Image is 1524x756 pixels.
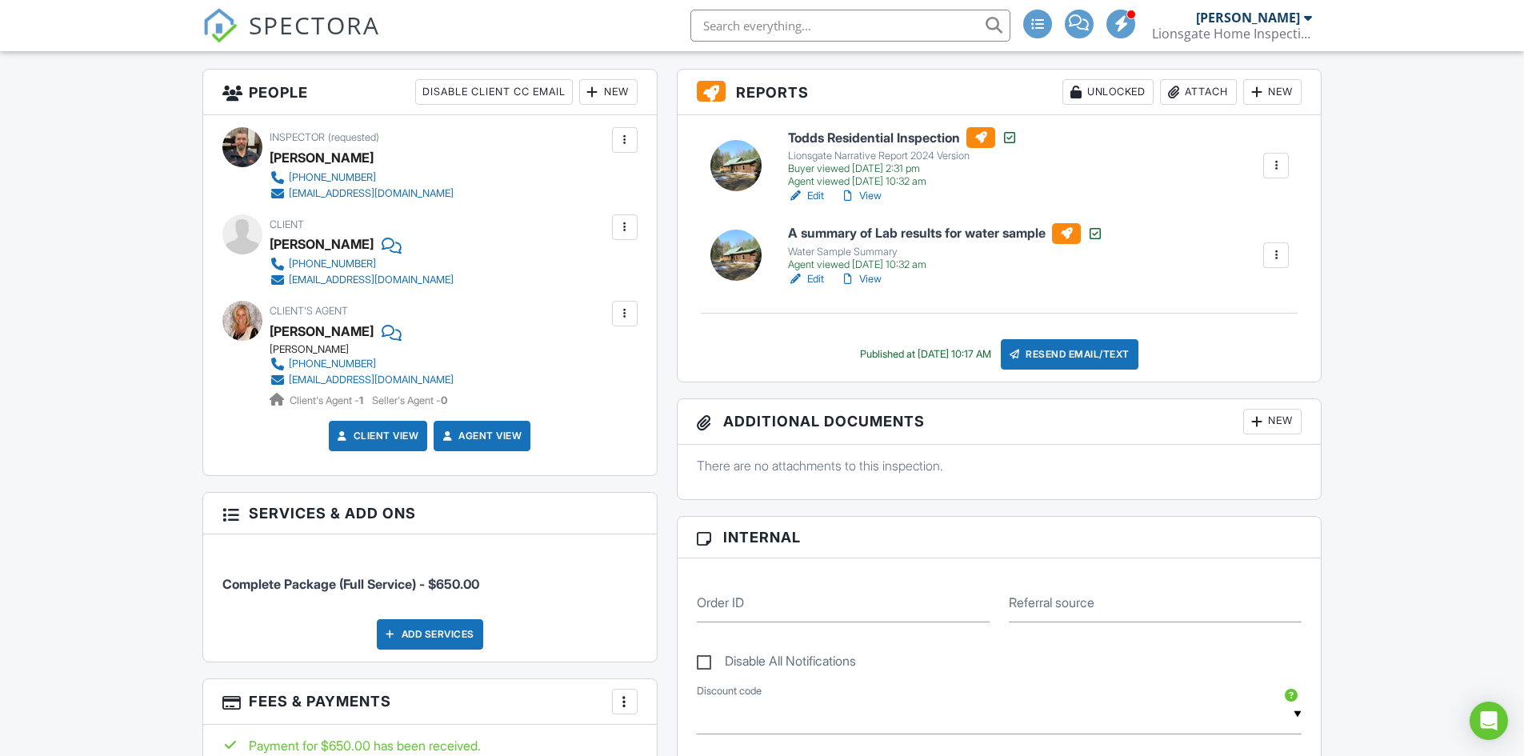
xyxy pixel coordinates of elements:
[788,223,1103,244] h6: A summary of Lab results for water sample
[788,246,1103,258] div: Water Sample Summary
[1196,10,1300,26] div: [PERSON_NAME]
[788,258,1103,271] div: Agent viewed [DATE] 10:32 am
[1470,702,1508,740] div: Open Intercom Messenger
[415,79,573,105] div: Disable Client CC Email
[270,170,454,186] a: [PHONE_NUMBER]
[697,654,856,674] label: Disable All Notifications
[289,358,376,370] div: [PHONE_NUMBER]
[289,274,454,286] div: [EMAIL_ADDRESS][DOMAIN_NAME]
[359,394,363,406] strong: 1
[439,428,522,444] a: Agent View
[788,271,824,287] a: Edit
[290,394,366,406] span: Client's Agent -
[270,232,374,256] div: [PERSON_NAME]
[377,619,483,650] div: Add Services
[270,256,454,272] a: [PHONE_NUMBER]
[1062,79,1154,105] div: Unlocked
[270,146,374,170] div: [PERSON_NAME]
[697,684,762,698] label: Discount code
[289,374,454,386] div: [EMAIL_ADDRESS][DOMAIN_NAME]
[289,171,376,184] div: [PHONE_NUMBER]
[840,271,882,287] a: View
[1243,409,1302,434] div: New
[372,394,447,406] span: Seller's Agent -
[270,131,325,143] span: Inspector
[328,131,379,143] span: (requested)
[788,162,1018,175] div: Buyer viewed [DATE] 2:31 pm
[788,150,1018,162] div: Lionsgate Narrative Report 2024 Version
[441,394,447,406] strong: 0
[270,218,304,230] span: Client
[788,175,1018,188] div: Agent viewed [DATE] 10:32 am
[788,127,1018,188] a: Todds Residential Inspection Lionsgate Narrative Report 2024 Version Buyer viewed [DATE] 2:31 pm ...
[202,8,238,43] img: The Best Home Inspection Software - Spectora
[270,343,466,356] div: [PERSON_NAME]
[270,372,454,388] a: [EMAIL_ADDRESS][DOMAIN_NAME]
[1009,594,1094,611] label: Referral source
[202,22,380,55] a: SPECTORA
[249,8,380,42] span: SPECTORA
[788,188,824,204] a: Edit
[1152,26,1312,42] div: Lionsgate Home Inspections LLC
[697,457,1302,474] p: There are no attachments to this inspection.
[334,428,419,444] a: Client View
[697,594,744,611] label: Order ID
[203,70,657,115] h3: People
[788,223,1103,271] a: A summary of Lab results for water sample Water Sample Summary Agent viewed [DATE] 10:32 am
[203,493,657,534] h3: Services & Add ons
[270,356,454,372] a: [PHONE_NUMBER]
[678,399,1322,445] h3: Additional Documents
[270,186,454,202] a: [EMAIL_ADDRESS][DOMAIN_NAME]
[678,70,1322,115] h3: Reports
[270,272,454,288] a: [EMAIL_ADDRESS][DOMAIN_NAME]
[1001,339,1138,370] div: Resend Email/Text
[1243,79,1302,105] div: New
[203,679,657,725] h3: Fees & Payments
[222,546,638,606] li: Service: Complete Package (Full Service)
[270,305,348,317] span: Client's Agent
[579,79,638,105] div: New
[222,576,479,592] span: Complete Package (Full Service) - $650.00
[222,737,638,754] div: Payment for $650.00 has been received.
[860,348,991,361] div: Published at [DATE] 10:17 AM
[289,258,376,270] div: [PHONE_NUMBER]
[1160,79,1237,105] div: Attach
[270,319,374,343] a: [PERSON_NAME]
[690,10,1010,42] input: Search everything...
[678,517,1322,558] h3: Internal
[788,127,1018,148] h6: Todds Residential Inspection
[840,188,882,204] a: View
[289,187,454,200] div: [EMAIL_ADDRESS][DOMAIN_NAME]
